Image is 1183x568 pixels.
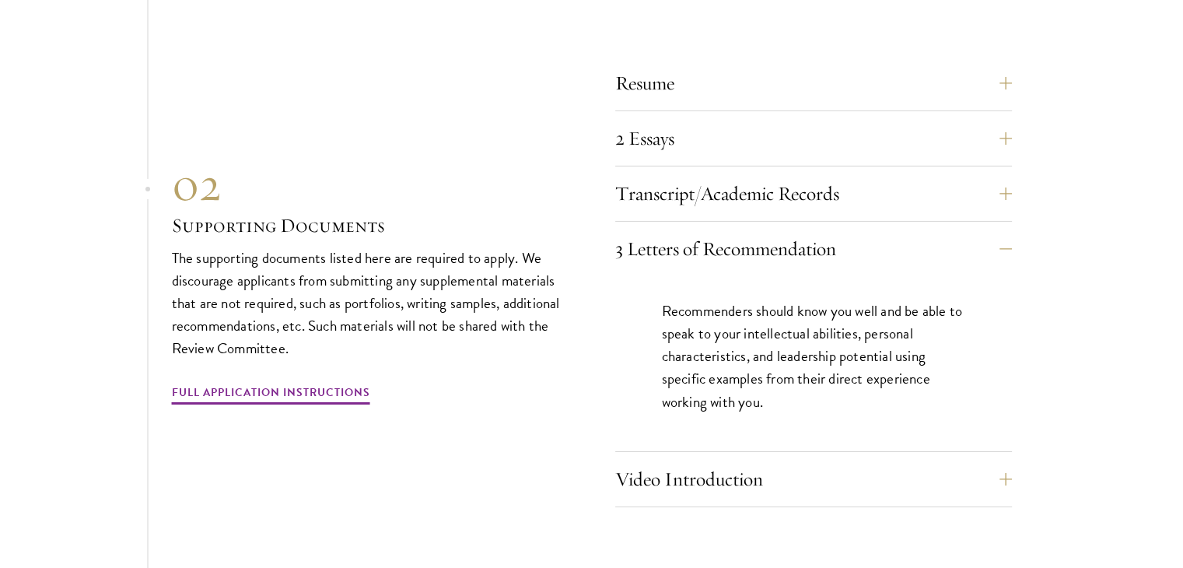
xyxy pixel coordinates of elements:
p: The supporting documents listed here are required to apply. We discourage applicants from submitt... [172,247,569,359]
div: 02 [172,156,569,212]
button: 2 Essays [615,120,1012,157]
h3: Supporting Documents [172,212,569,239]
button: Video Introduction [615,461,1012,498]
button: Resume [615,65,1012,102]
a: Full Application Instructions [172,383,370,407]
button: 3 Letters of Recommendation [615,230,1012,268]
button: Transcript/Academic Records [615,175,1012,212]
p: Recommenders should know you well and be able to speak to your intellectual abilities, personal c... [662,300,965,412]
